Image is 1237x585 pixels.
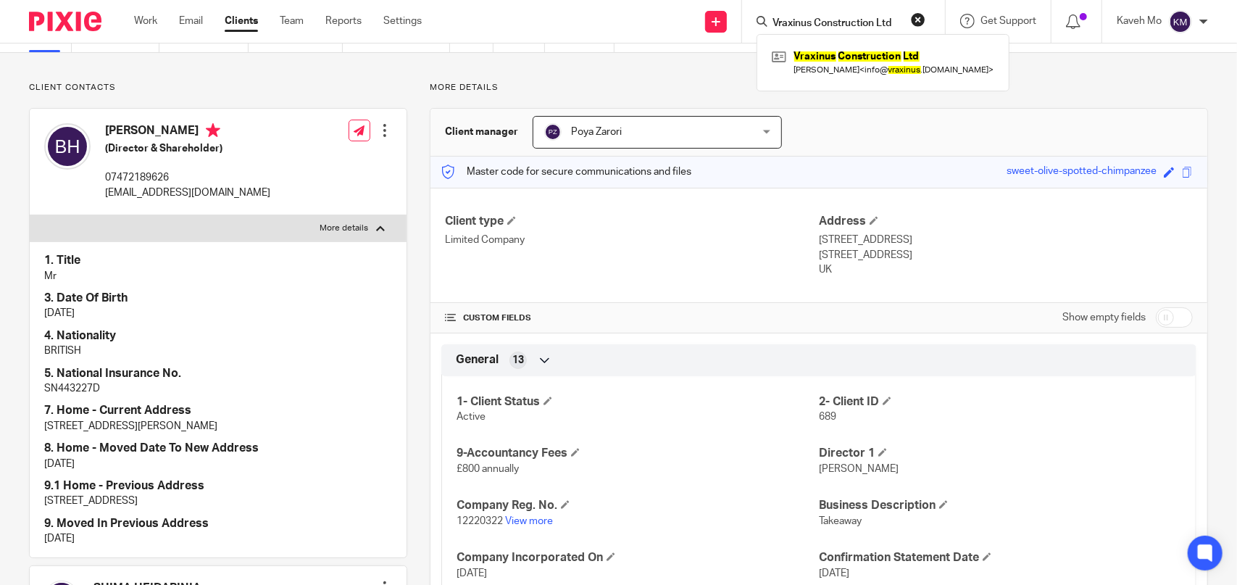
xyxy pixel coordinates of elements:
p: Client contacts [29,82,407,94]
button: Clear [911,12,925,27]
h5: (Director & Shareholder) [105,141,270,156]
p: [EMAIL_ADDRESS][DOMAIN_NAME] [105,186,270,200]
a: View more [505,516,553,526]
p: More details [430,82,1208,94]
h4: 1. Title [44,253,392,268]
span: Takeaway [819,516,862,526]
h4: CUSTOM FIELDS [445,312,819,324]
h4: 9.1 Home - Previous Address [44,478,392,494]
h4: [PERSON_NAME] [105,123,270,141]
span: General [456,352,499,368]
p: Limited Company [445,233,819,247]
p: Master code for secure communications and files [441,165,691,179]
p: BRITISH [44,344,392,358]
img: svg%3E [544,123,562,141]
p: [DATE] [44,306,392,320]
span: 13 [512,353,524,368]
h4: 9-Accountancy Fees [457,446,819,461]
a: Email [179,14,203,28]
h4: 5. National Insurance No. [44,366,392,381]
p: More details [320,223,369,234]
p: Mr [44,269,392,283]
h4: Business Description [819,498,1181,513]
span: Poya Zarori [571,127,622,137]
label: Show empty fields [1062,310,1146,325]
p: [STREET_ADDRESS] [819,248,1193,262]
h4: Address [819,214,1193,229]
a: Clients [225,14,258,28]
span: [DATE] [819,568,849,578]
p: [DATE] [44,531,392,546]
a: Work [134,14,157,28]
h4: Company Reg. No. [457,498,819,513]
h4: Client type [445,214,819,229]
span: Active [457,412,486,422]
span: 689 [819,412,836,422]
h4: 1- Client Status [457,394,819,410]
h4: 3. Date Of Birth [44,291,392,306]
i: Primary [206,123,220,138]
h4: 4. Nationality [44,328,392,344]
span: Get Support [980,16,1036,26]
h4: 7. Home - Current Address [44,403,392,418]
p: SN443227D [44,381,392,396]
span: 12220322 [457,516,503,526]
h4: Director 1 [819,446,1181,461]
div: sweet-olive-spotted-chimpanzee [1007,164,1157,181]
p: [STREET_ADDRESS][PERSON_NAME] [44,419,392,433]
h4: 9. Moved In Previous Address [44,516,392,531]
img: svg%3E [44,123,91,170]
span: [PERSON_NAME] [819,464,899,474]
span: £800 annually [457,464,519,474]
h4: 8. Home - Moved Date To New Address [44,441,392,456]
p: UK [819,262,1193,277]
h3: Client manager [445,125,518,139]
a: Team [280,14,304,28]
h4: Confirmation Statement Date [819,550,1181,565]
p: [STREET_ADDRESS] [819,233,1193,247]
h4: Company Incorporated On [457,550,819,565]
p: [DATE] [44,457,392,471]
p: Kaveh Mo [1117,14,1162,28]
img: svg%3E [1169,10,1192,33]
a: Reports [325,14,362,28]
a: Settings [383,14,422,28]
p: [STREET_ADDRESS] [44,494,392,508]
p: 07472189626 [105,170,270,185]
h4: 2- Client ID [819,394,1181,410]
span: [DATE] [457,568,487,578]
input: Search [771,17,901,30]
img: Pixie [29,12,101,31]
